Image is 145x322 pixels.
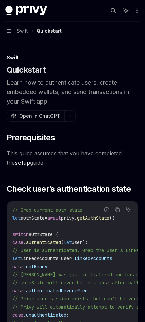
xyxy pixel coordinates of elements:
[7,65,46,75] h1: Quickstart
[77,215,109,221] span: getAuthState
[12,207,82,213] span: // Grab current auth state
[7,54,138,61] div: Swift
[26,288,88,294] span: authenticatedUnverified
[72,239,85,245] span: user)
[58,255,61,261] span: =
[15,159,30,166] a: setup
[7,78,138,106] p: Learn how to authenticate users, create embedded wallets, and send transactions in your Swift app.
[23,288,26,294] span: .
[26,312,66,318] span: unauthenticated
[85,239,88,245] span: :
[12,255,21,261] span: let
[45,215,47,221] span: =
[109,215,115,221] span: ()
[26,239,61,245] span: authenticated
[12,288,23,294] span: case
[61,215,77,221] span: privy.
[74,255,112,261] span: linkedAccounts
[23,312,26,318] span: .
[102,205,111,214] button: Report incorrect code
[17,27,28,35] span: Swift
[12,264,23,270] span: case
[113,205,122,214] button: Copy the contents from the code block
[7,110,64,122] button: Open in ChatGPT
[26,264,47,270] span: notReady
[21,255,58,261] span: linkedAccounts
[23,264,26,270] span: .
[12,312,23,318] span: case
[64,239,72,245] span: let
[29,231,58,237] span: authState {
[47,215,61,221] span: await
[37,27,62,35] div: Quickstart
[61,255,74,261] span: user.
[66,312,69,318] span: :
[12,215,21,221] span: let
[7,149,138,167] span: This guide assumes that you have completed the guide.
[88,288,90,294] span: :
[133,6,140,15] button: More actions
[7,132,55,143] span: Prerequisites
[12,231,29,237] span: switch
[12,239,23,245] span: case
[23,239,26,245] span: .
[19,113,60,119] span: Open in ChatGPT
[7,184,131,194] span: Check user’s authentication state
[5,6,47,15] img: dark logo
[124,205,133,214] button: Ask AI
[21,215,45,221] span: authState
[61,239,64,245] span: (
[47,264,50,270] span: :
